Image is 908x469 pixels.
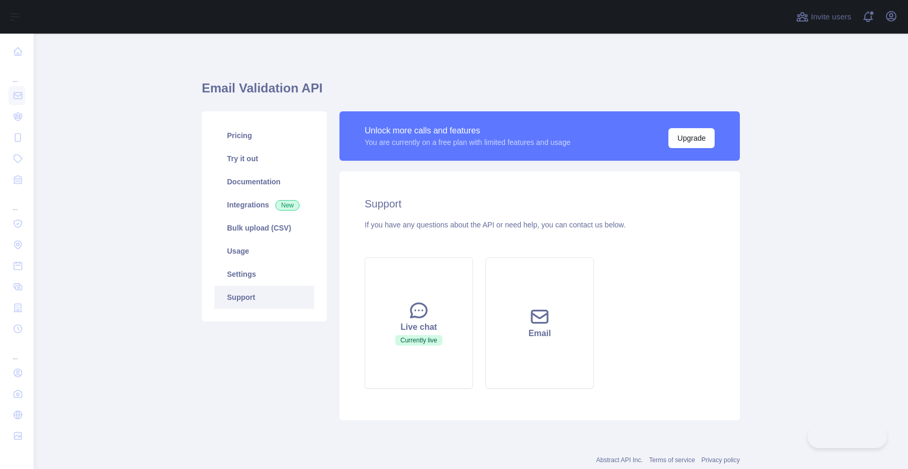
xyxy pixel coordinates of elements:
[8,191,25,212] div: ...
[499,327,581,340] div: Email
[649,456,695,464] a: Terms of service
[214,263,314,286] a: Settings
[701,456,740,464] a: Privacy policy
[486,257,594,389] button: Email
[214,124,314,147] a: Pricing
[668,128,715,148] button: Upgrade
[365,124,571,137] div: Unlock more calls and features
[395,335,442,346] span: Currently live
[214,193,314,216] a: Integrations New
[811,11,851,23] span: Invite users
[214,239,314,263] a: Usage
[794,8,853,25] button: Invite users
[365,196,715,211] h2: Support
[365,220,715,230] div: If you have any questions about the API or need help, you can contact us below.
[214,147,314,170] a: Try it out
[365,257,473,389] button: Live chatCurrently live
[378,321,460,333] div: Live chat
[214,170,314,193] a: Documentation
[8,340,25,361] div: ...
[596,456,643,464] a: Abstract API Inc.
[214,286,314,309] a: Support
[214,216,314,239] a: Bulk upload (CSV)
[8,63,25,84] div: ...
[202,80,740,105] h1: Email Validation API
[275,200,300,211] span: New
[808,426,887,448] iframe: Toggle Customer Support
[365,137,571,148] div: You are currently on a free plan with limited features and usage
